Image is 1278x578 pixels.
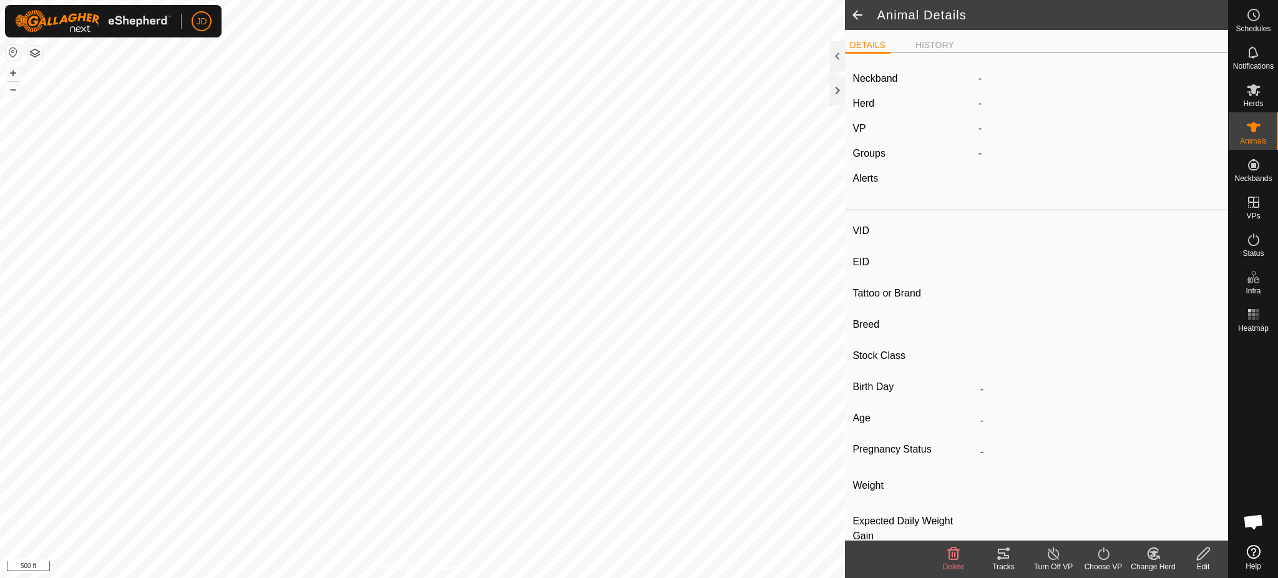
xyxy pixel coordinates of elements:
div: Change Herd [1128,561,1178,572]
div: Turn Off VP [1028,561,1078,572]
app-display-virtual-paddock-transition: - [978,123,982,134]
a: Contact Us [434,562,471,573]
div: Open chat [1235,503,1272,541]
label: EID [852,254,975,270]
span: VPs [1246,212,1260,220]
label: VP [852,123,866,134]
label: Birth Day [852,379,975,395]
div: Edit [1178,561,1228,572]
label: Weight [852,473,975,499]
label: VID [852,223,975,239]
span: Status [1242,250,1264,257]
span: Neckbands [1234,175,1272,182]
label: Alerts [852,173,878,184]
label: Groups [852,148,885,159]
span: Notifications [1233,62,1274,70]
li: DETAILS [845,39,890,54]
a: Privacy Policy [373,562,420,573]
label: Herd [852,98,874,109]
div: Tracks [978,561,1028,572]
button: Map Layers [27,46,42,61]
li: HISTORY [910,39,959,52]
a: Help [1229,540,1278,575]
span: Delete [943,562,965,571]
span: Infra [1246,287,1261,295]
span: Animals [1240,137,1267,145]
span: JD [196,15,207,28]
button: + [6,66,21,81]
span: Herds [1243,100,1263,107]
h2: Animal Details [877,7,1228,22]
span: - [978,98,982,109]
img: Gallagher Logo [15,10,171,32]
label: Expected Daily Weight Gain [852,514,975,544]
label: Pregnancy Status [852,441,975,458]
label: Tattoo or Brand [852,285,975,301]
button: – [6,82,21,97]
span: Help [1246,562,1261,570]
label: Breed [852,316,975,333]
button: Reset Map [6,45,21,60]
label: Age [852,410,975,426]
span: Heatmap [1238,325,1269,332]
label: Stock Class [852,348,975,364]
div: Choose VP [1078,561,1128,572]
span: Schedules [1236,25,1271,32]
label: Neckband [852,71,897,86]
div: - [973,146,1225,161]
label: - [978,71,982,86]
